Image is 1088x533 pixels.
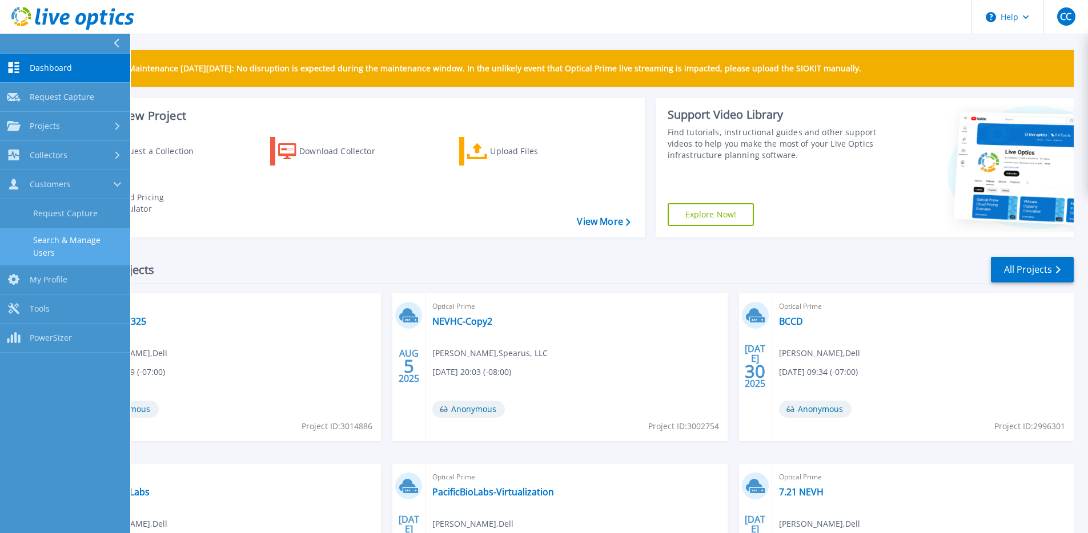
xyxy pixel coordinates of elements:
span: Anonymous [779,401,852,418]
a: NEVHC-Copy2 [432,316,492,327]
span: My Profile [30,274,67,285]
span: [PERSON_NAME] , Spearus, LLC [432,347,548,360]
a: PacificBioLabs-Virtualization [432,486,554,498]
span: Optical Prime [432,300,720,313]
span: [DATE] 20:03 (-08:00) [432,366,511,378]
a: View More [577,216,630,227]
span: Optical Prime [432,471,720,483]
a: Download Collector [270,137,398,165]
span: Project ID: 2996301 [994,420,1065,433]
span: Anonymous [432,401,505,418]
span: 30 [745,366,765,376]
span: Request Capture [30,92,94,102]
div: [DATE] 2025 [744,345,766,387]
a: Request a Collection [81,137,208,165]
div: AUG 2025 [398,345,420,387]
a: Cloud Pricing Calculator [81,189,208,217]
a: All Projects [991,257,1074,282]
a: BCCD [779,316,803,327]
a: Explore Now! [668,203,754,226]
span: [DATE] 09:34 (-07:00) [779,366,858,378]
span: [PERSON_NAME] , Dell [432,518,513,530]
h3: Start a New Project [81,110,630,122]
div: Upload Files [490,140,581,163]
p: Scheduled Maintenance [DATE][DATE]: No disruption is expected during the maintenance window. In t... [85,64,861,73]
span: Project ID: 3014886 [302,420,372,433]
span: [PERSON_NAME] , Dell [779,347,860,360]
span: 5 [404,361,414,371]
a: 7.21 NEVH [779,486,824,498]
span: PowerSizer [30,333,72,343]
span: Optical Prime [86,471,374,483]
div: Download Collector [299,140,391,163]
div: Request a Collection [114,140,205,163]
span: Customers [30,179,71,189]
span: Optical Prime [779,300,1067,313]
span: [PERSON_NAME] , Dell [779,518,860,530]
span: Projects [30,121,60,131]
span: Optical Prime [86,300,374,313]
span: CC [1060,12,1071,21]
div: Find tutorials, instructional guides and other support videos to help you make the most of your L... [668,127,881,161]
a: Upload Files [459,137,587,165]
span: Tools [30,304,50,314]
span: Collectors [30,150,67,160]
span: Dashboard [30,63,72,73]
div: Support Video Library [668,107,881,122]
div: Cloud Pricing Calculator [112,192,203,215]
span: Project ID: 3002754 [648,420,719,433]
span: Optical Prime [779,471,1067,483]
